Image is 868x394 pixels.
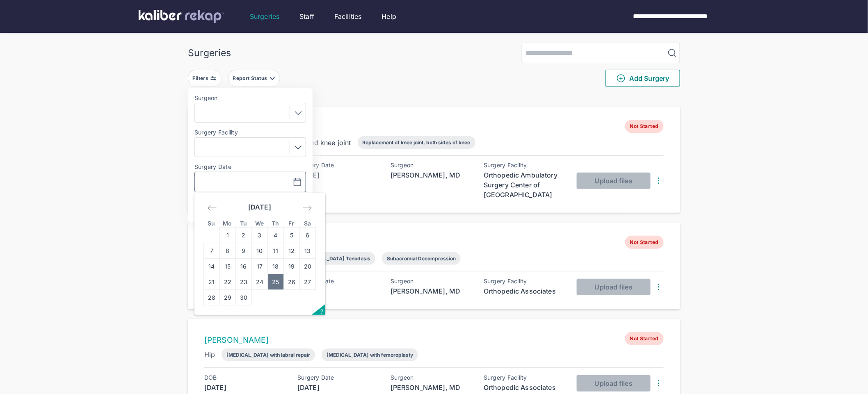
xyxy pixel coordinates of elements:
div: Surgery Date [297,162,379,169]
div: Orthopedic Associates [484,383,566,392]
div: Surgery Facility [484,278,566,285]
td: Monday, September 8, 2025 [220,243,236,259]
strong: [DATE] [248,203,271,211]
button: Filters [188,70,222,87]
td: Saturday, September 20, 2025 [300,259,316,274]
td: Thursday, September 25, 2025 [268,274,284,290]
td: Thursday, September 18, 2025 [268,259,284,274]
div: [DATE] [297,286,379,296]
span: Not Started [625,120,664,133]
td: Sunday, September 21, 2025 [204,274,220,290]
td: Saturday, September 6, 2025 [300,228,316,243]
img: kaliber labs logo [139,10,224,23]
td: Friday, September 26, 2025 [284,274,300,290]
a: [PERSON_NAME] [204,335,269,345]
a: Facilities [334,11,362,21]
label: Surgeon [194,95,306,101]
td: Tuesday, September 30, 2025 [236,290,252,305]
button: Upload files [577,375,651,392]
label: Surgery Facility [194,129,306,136]
span: Upload files [595,283,633,291]
div: Surgery Facility [484,162,566,169]
td: Sunday, September 14, 2025 [204,259,220,274]
div: Hip [204,350,215,360]
button: Upload files [577,279,651,295]
span: Not Started [625,236,664,249]
div: [DATE] [297,170,379,180]
small: Th [272,220,279,227]
td: Monday, September 15, 2025 [220,259,236,274]
div: [PERSON_NAME], MD [391,286,473,296]
span: ? [320,308,323,315]
div: [PERSON_NAME], MD [391,170,473,180]
img: filter-caret-down-grey.b3560631.svg [269,75,276,82]
img: MagnifyingGlass.1dc66aab.svg [667,48,677,58]
td: Wednesday, September 17, 2025 [252,259,268,274]
small: Mo [223,220,232,227]
small: Sa [304,220,311,227]
button: Add Surgery [605,70,680,87]
td: Monday, September 29, 2025 [220,290,236,305]
td: Tuesday, September 16, 2025 [236,259,252,274]
small: Fr [288,220,295,227]
img: faders-horizontal-grey.d550dbda.svg [210,75,217,82]
span: Upload files [595,177,633,185]
span: Not Started [625,332,664,345]
div: Report Status [233,75,269,82]
small: Su [208,220,215,227]
label: Surgery Date [194,164,306,170]
td: Friday, September 5, 2025 [284,228,300,243]
div: Filters [193,75,210,82]
div: Surgeon [391,374,473,381]
button: Upload files [577,173,651,189]
td: Tuesday, September 23, 2025 [236,274,252,290]
button: Open the keyboard shortcuts panel. [312,304,325,315]
span: Upload files [595,379,633,387]
img: DotsThreeVertical.31cb0eda.svg [654,176,664,186]
small: We [255,220,264,227]
div: [DATE] [297,383,379,392]
div: [PERSON_NAME], MD [391,383,473,392]
div: Surgery Date [297,374,379,381]
td: Monday, September 22, 2025 [220,274,236,290]
div: Move forward to switch to the next month. [299,200,316,215]
td: Monday, September 1, 2025 [220,228,236,243]
td: Sunday, September 7, 2025 [204,243,220,259]
div: Surgeries [188,47,231,59]
img: PlusCircleGreen.5fd88d77.svg [616,73,626,83]
div: Replacement of knee joint, both sides of knee [363,139,471,146]
td: Tuesday, September 9, 2025 [236,243,252,259]
div: Surgeon [391,162,473,169]
td: Wednesday, September 3, 2025 [252,228,268,243]
div: Subacromial Decompression [387,255,456,262]
td: Thursday, September 11, 2025 [268,243,284,259]
div: [DATE] [204,383,286,392]
td: Wednesday, September 10, 2025 [252,243,268,259]
a: Surgeries [250,11,279,21]
div: Calendar [194,193,325,315]
div: Surgeon [391,278,473,285]
small: Tu [240,220,247,227]
div: Orthopedic Ambulatory Surgery Center of [GEOGRAPHIC_DATA] [484,170,566,200]
td: Saturday, September 27, 2025 [300,274,316,290]
a: Help [382,11,397,21]
img: DotsThreeVertical.31cb0eda.svg [654,282,664,292]
span: Add Surgery [616,73,669,83]
div: [MEDICAL_DATA] with femoroplasty [327,352,413,358]
a: Staff [299,11,314,21]
div: 2252 entries [188,93,680,103]
div: DOB [204,374,286,381]
td: Tuesday, September 2, 2025 [236,228,252,243]
div: Orthopedic Associates [484,286,566,296]
img: DotsThreeVertical.31cb0eda.svg [654,378,664,388]
div: [MEDICAL_DATA] Tenodesis [302,255,370,262]
div: Surgery Date [297,278,379,285]
td: Wednesday, September 24, 2025 [252,274,268,290]
button: Report Status [228,70,280,87]
div: [MEDICAL_DATA] with labral repair [226,352,310,358]
td: Thursday, September 4, 2025 [268,228,284,243]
